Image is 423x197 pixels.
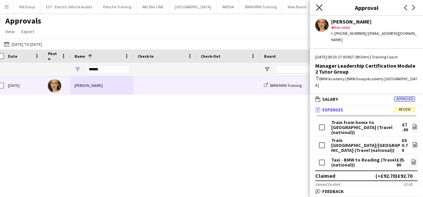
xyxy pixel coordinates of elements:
[282,0,312,13] button: New Board
[270,83,302,88] span: BMW MINI Training
[240,0,282,13] button: BMW MINI Training
[74,66,80,72] button: Open Filter Menu
[137,0,169,13] button: RACING LINE
[315,63,418,75] div: Manager Leadership Certification Module 2 Tutor Group
[48,51,59,61] span: Photo
[331,19,418,25] div: [PERSON_NAME]
[322,188,344,194] span: Feedback
[322,96,338,102] span: Salary
[310,3,423,12] h3: Approval
[5,29,15,34] span: View
[402,122,408,132] div: £7.00
[264,66,270,72] button: Open Filter Menu
[331,31,418,42] div: t. [PHONE_NUMBER] | [EMAIL_ADDRESS][DOMAIN_NAME]
[310,186,423,196] mat-expansion-panel-header: Feedback
[402,138,408,153] div: £60.70
[315,76,418,88] div: BMW Academy | BMW Group Academy [GEOGRAPHIC_DATA]
[331,25,418,31] div: Not rated
[315,182,340,187] div: Agreed budget
[310,94,423,104] mat-expansion-panel-header: SalaryApproved
[4,76,44,95] div: [DATE]
[375,172,412,179] div: (+£92.70) £92.70
[21,29,34,34] span: Export
[48,79,61,93] img: Louise Lee
[276,65,323,73] input: Board Filter Input
[74,54,85,59] span: Name
[394,97,415,101] span: Approved
[331,138,402,153] div: Train [GEOGRAPHIC_DATA]/[GEOGRAPHIC_DATA] (Travel (national))
[403,182,412,187] div: £0.00
[396,158,406,167] div: £25.00
[14,0,41,13] button: VW Group
[264,54,276,59] span: Board
[86,65,130,73] input: Name Filter Input
[331,158,396,167] div: Taxi - BMW to Reading (Travel (national))
[8,54,17,59] span: Date
[98,0,137,13] button: Porsche Training
[264,83,302,88] a: BMW MINI Training
[41,0,98,13] button: EST - Electric Vehicle Audits
[315,172,335,179] div: Claimed
[138,54,154,59] span: Check-In
[201,54,220,59] span: Check-Out
[315,54,418,60] div: [DATE] 08:30-17:00 BST (8h30m) | Training Coach
[169,0,217,13] button: [GEOGRAPHIC_DATA]
[310,105,423,115] mat-expansion-panel-header: ExpensesReview
[322,107,343,113] span: Expenses
[394,107,415,112] span: Review
[217,0,240,13] button: IMEDIA
[331,120,402,135] div: Train from home to [GEOGRAPHIC_DATA] (Travel (national))
[3,27,17,36] a: View
[3,40,43,48] button: [DATE] to [DATE]
[19,27,37,36] a: Export
[70,76,134,95] div: [PERSON_NAME]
